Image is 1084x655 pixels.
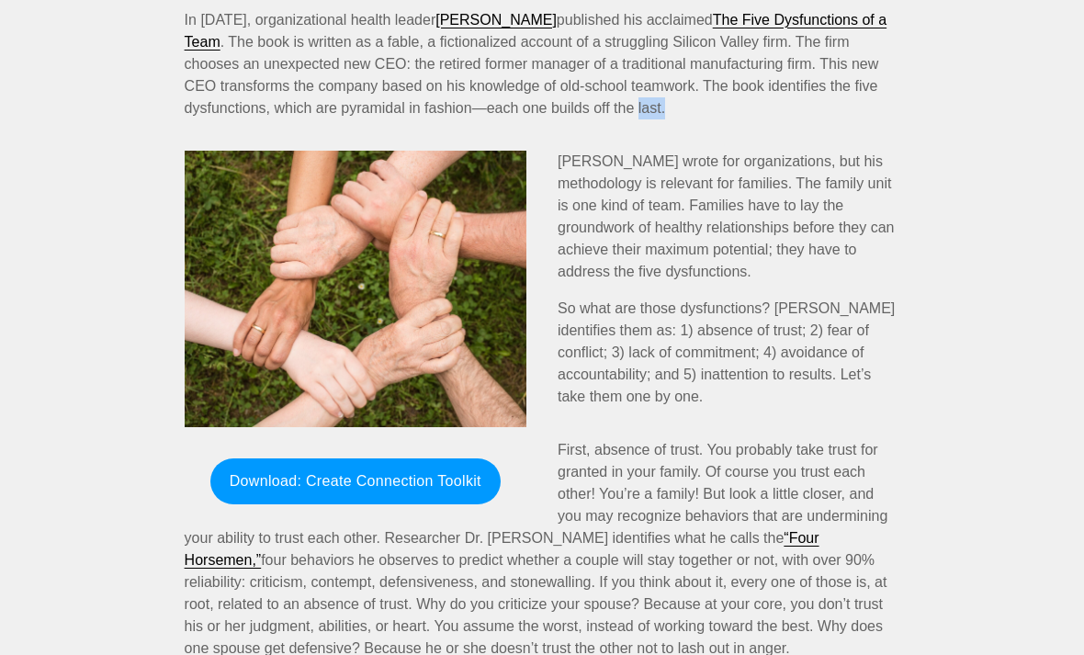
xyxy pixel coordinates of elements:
[435,12,557,28] a: [PERSON_NAME]
[185,530,819,568] a: “Four Horsemen,”
[210,458,501,504] a: Download: Create Connection Toolkit
[185,298,900,408] p: So what are those dysfunctions? [PERSON_NAME] identifies them as: 1) absence of trust; 2) fear of...
[185,151,900,283] p: [PERSON_NAME] wrote for organizations, but his methodology is relevant for families. The family u...
[185,9,900,119] p: In [DATE], organizational health leader published his acclaimed . The book is written as a fable,...
[185,12,887,50] a: The Five Dysfunctions of a Team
